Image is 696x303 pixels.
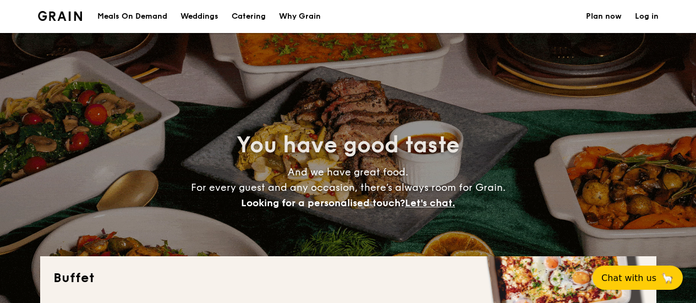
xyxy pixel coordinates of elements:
[593,266,683,290] button: Chat with us🦙
[405,197,455,209] span: Let's chat.
[241,197,405,209] span: Looking for a personalised touch?
[237,132,459,158] span: You have good taste
[601,273,656,283] span: Chat with us
[38,11,83,21] a: Logotype
[191,166,506,209] span: And we have great food. For every guest and any occasion, there’s always room for Grain.
[53,269,643,287] h2: Buffet
[38,11,83,21] img: Grain
[661,272,674,284] span: 🦙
